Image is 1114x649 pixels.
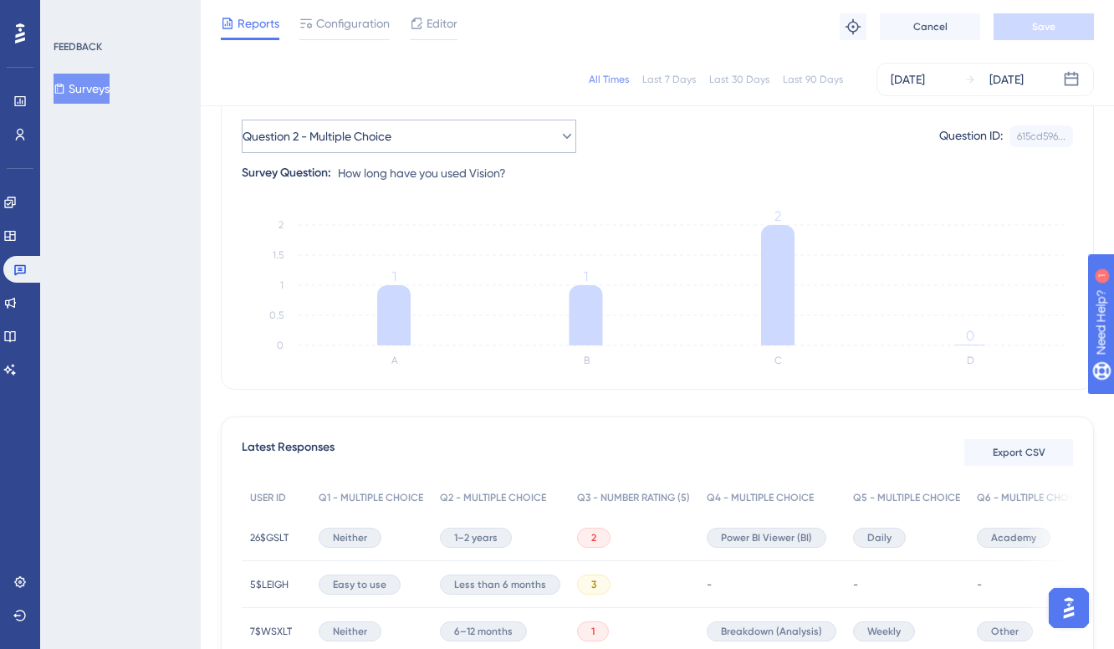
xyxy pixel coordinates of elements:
span: Weekly [867,625,901,638]
span: Cancel [913,20,948,33]
tspan: 1 [280,279,284,291]
span: Q5 - MULTIPLE CHOICE [853,491,960,504]
div: Survey Question: [242,163,331,183]
div: FEEDBACK [54,40,102,54]
iframe: UserGuiding AI Assistant Launcher [1044,583,1094,633]
span: Need Help? [39,4,105,24]
tspan: 0.5 [269,309,284,321]
text: A [391,355,398,366]
span: Neither [333,625,367,638]
span: Q4 - MULTIPLE CHOICE [707,491,814,504]
span: 1 [591,625,595,638]
span: Easy to use [333,578,386,591]
button: Question 2 - Multiple Choice [242,120,576,153]
div: Last 90 Days [783,73,843,86]
span: Other [991,625,1019,638]
span: - [977,578,982,591]
tspan: 0 [277,340,284,351]
span: Neither [333,531,367,544]
span: Q6 - MULTIPLE CHOICE [977,491,1084,504]
span: Breakdown (Analysis) [721,625,822,638]
span: - [707,578,712,591]
span: Less than 6 months [454,578,546,591]
div: Question ID: [939,125,1003,147]
span: 7$WSXLT [250,625,292,638]
span: Export CSV [993,446,1045,459]
div: [DATE] [989,69,1024,89]
span: Daily [867,531,892,544]
button: Export CSV [964,439,1073,466]
span: How long have you used Vision? [338,163,506,183]
tspan: 1.5 [273,249,284,261]
div: Last 7 Days [642,73,696,86]
span: Latest Responses [242,437,335,468]
span: 6–12 months [454,625,513,638]
div: All Times [589,73,629,86]
tspan: 1 [392,268,396,284]
span: Academy [991,531,1036,544]
span: Q1 - MULTIPLE CHOICE [319,491,423,504]
div: 1 [116,8,121,22]
span: Q2 - MULTIPLE CHOICE [440,491,546,504]
span: Configuration [316,13,390,33]
span: Reports [238,13,279,33]
span: - [853,578,858,591]
tspan: 2 [278,219,284,231]
span: 1–2 years [454,531,498,544]
tspan: 2 [774,208,781,224]
span: USER ID [250,491,286,504]
tspan: 1 [584,268,588,284]
text: D [967,355,974,366]
button: Surveys [54,74,110,104]
span: 2 [591,531,596,544]
button: Cancel [880,13,980,40]
text: B [584,355,590,366]
span: Save [1032,20,1055,33]
span: 5$LEIGH [250,578,289,591]
span: 26$GSLT [250,531,289,544]
div: [DATE] [891,69,925,89]
tspan: 0 [966,328,974,344]
text: C [774,355,782,366]
span: Editor [427,13,457,33]
span: 3 [591,578,596,591]
div: Last 30 Days [709,73,769,86]
span: Question 2 - Multiple Choice [243,126,391,146]
span: Q3 - NUMBER RATING (5) [577,491,690,504]
div: 615cd596... [1017,130,1065,143]
button: Save [994,13,1094,40]
span: Power BI Viewer (BI) [721,531,812,544]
